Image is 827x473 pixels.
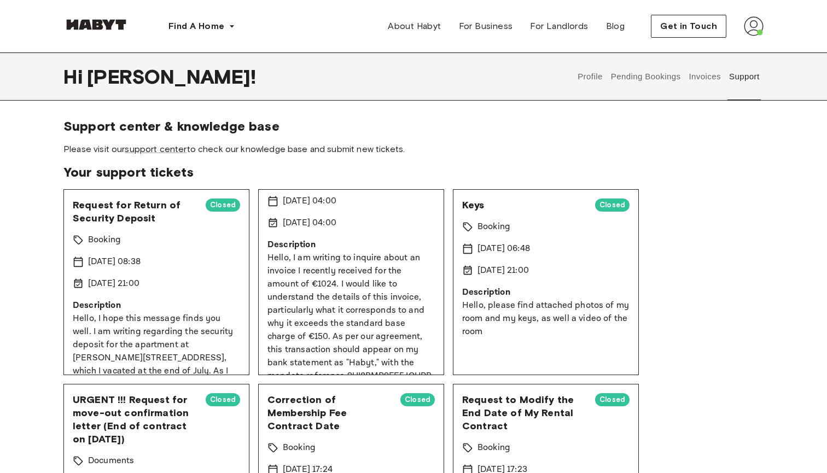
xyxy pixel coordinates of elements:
[595,394,630,405] span: Closed
[63,118,764,135] span: Support center & knowledge base
[660,20,717,33] span: Get in Touch
[576,52,604,101] button: Profile
[63,143,764,155] span: Please visit our to check our knowledge base and submit new tickets.
[267,238,435,252] p: Description
[400,394,435,405] span: Closed
[87,65,256,88] span: [PERSON_NAME] !
[450,15,522,37] a: For Business
[521,15,597,37] a: For Landlords
[477,220,510,233] p: Booking
[168,20,224,33] span: Find A Home
[63,164,764,180] span: Your support tickets
[206,200,240,211] span: Closed
[651,15,726,38] button: Get in Touch
[88,233,121,247] p: Booking
[462,198,586,212] span: Keys
[477,242,530,255] p: [DATE] 06:48
[688,52,722,101] button: Invoices
[283,195,336,208] p: [DATE] 04:00
[477,441,510,454] p: Booking
[125,144,187,154] a: support center
[283,441,316,454] p: Booking
[63,65,87,88] span: Hi
[88,255,141,268] p: [DATE] 08:38
[267,393,392,433] span: Correction of Membership Fee Contract Date
[73,393,197,446] span: URGENT !!! Request for move-out confirmation letter (End of contract on [DATE])
[530,20,588,33] span: For Landlords
[744,16,764,36] img: avatar
[379,15,450,37] a: About Habyt
[462,299,630,338] p: Hello, please find attached photos of my room and my keys, as well a video of the room
[73,299,240,312] p: Description
[88,454,134,468] p: Documents
[609,52,682,101] button: Pending Bookings
[388,20,441,33] span: About Habyt
[88,277,139,290] p: [DATE] 21:00
[459,20,513,33] span: For Business
[462,286,630,299] p: Description
[63,19,129,30] img: Habyt
[597,15,634,37] a: Blog
[727,52,761,101] button: Support
[462,393,586,433] span: Request to Modify the End Date of My Rental Contract
[73,198,197,225] span: Request for Return of Security Deposit
[283,217,336,230] p: [DATE] 04:00
[206,394,240,405] span: Closed
[477,264,529,277] p: [DATE] 21:00
[606,20,625,33] span: Blog
[574,52,764,101] div: user profile tabs
[160,15,244,37] button: Find A Home
[595,200,630,211] span: Closed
